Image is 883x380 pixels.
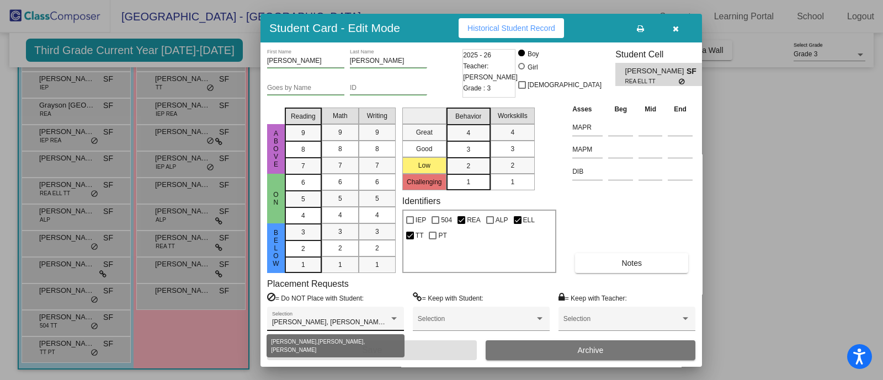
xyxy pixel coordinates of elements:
span: ALP [496,213,508,227]
span: Writing [367,111,387,121]
span: 5 [301,194,305,204]
span: Reading [291,111,316,121]
div: Girl [527,62,538,72]
span: 7 [301,161,305,171]
span: 7 [375,160,379,170]
button: Save [267,340,477,360]
span: 4 [338,210,342,220]
span: 4 [375,210,379,220]
span: 1 [466,177,470,187]
span: Grade : 3 [463,83,491,94]
span: 7 [338,160,342,170]
input: assessment [572,119,603,136]
span: 9 [301,128,305,138]
h3: Student Card - Edit Mode [269,21,400,35]
span: 3 [466,144,470,154]
span: 2 [301,244,305,254]
label: Placement Requests [267,279,349,289]
span: SF [687,66,702,77]
h3: Student Cell [615,49,711,60]
span: 2 [510,160,514,170]
span: REA ELL TT [625,77,679,85]
div: Boy [527,49,539,59]
label: = Keep with Teacher: [558,292,627,303]
th: Beg [605,103,636,115]
input: assessment [572,141,603,158]
button: Archive [486,340,695,360]
span: Above [271,130,281,168]
span: 5 [338,194,342,204]
input: goes by name [267,84,344,92]
span: 2 [375,243,379,253]
span: Save [362,345,382,355]
span: 9 [338,127,342,137]
span: Notes [621,259,642,267]
span: 6 [338,177,342,187]
span: 2025 - 26 [463,50,491,61]
span: 3 [375,227,379,237]
span: On [271,191,281,206]
span: 3 [510,144,514,154]
span: 3 [338,227,342,237]
label: = Keep with Student: [413,292,483,303]
span: Behavior [455,111,481,121]
th: End [665,103,695,115]
span: 1 [301,260,305,270]
span: 4 [301,211,305,221]
span: 6 [375,177,379,187]
span: 1 [510,177,514,187]
th: Asses [570,103,605,115]
input: assessment [572,163,603,180]
span: 9 [375,127,379,137]
span: Workskills [498,111,528,121]
span: 4 [466,128,470,138]
span: Below [271,229,281,267]
span: PT [438,229,446,242]
span: 5 [375,194,379,204]
span: Archive [578,346,604,355]
span: REA [467,213,481,227]
span: 6 [301,178,305,188]
span: 8 [301,144,305,154]
span: [DEMOGRAPHIC_DATA] [528,78,602,92]
span: [PERSON_NAME], [PERSON_NAME], [PERSON_NAME] [272,318,443,326]
button: Historical Student Record [459,18,564,38]
span: [PERSON_NAME] [625,66,687,77]
span: 2 [466,161,470,171]
label: Identifiers [402,196,440,206]
span: 8 [375,144,379,154]
span: TT [416,229,424,242]
span: Historical Student Record [467,24,555,33]
span: 3 [301,227,305,237]
span: 504 [441,213,452,227]
button: Notes [575,253,688,273]
span: 2 [338,243,342,253]
span: 1 [375,260,379,270]
span: 4 [510,127,514,137]
label: = Do NOT Place with Student: [267,292,364,303]
span: ELL [523,213,535,227]
span: IEP [416,213,426,227]
span: Math [333,111,348,121]
span: Teacher: [PERSON_NAME] [463,61,518,83]
span: 1 [338,260,342,270]
th: Mid [636,103,665,115]
span: 8 [338,144,342,154]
